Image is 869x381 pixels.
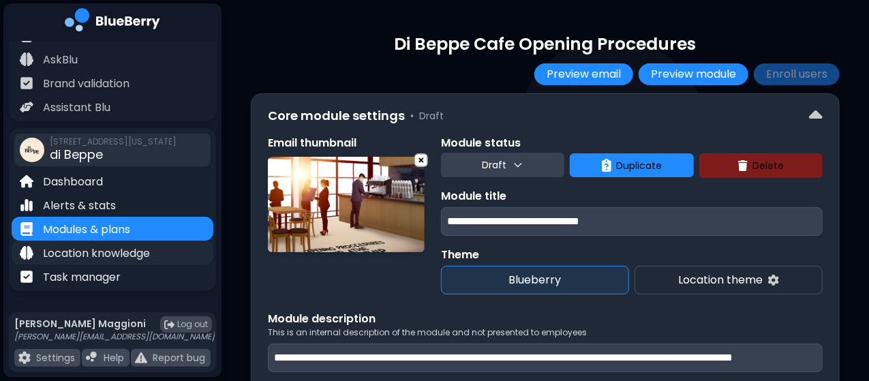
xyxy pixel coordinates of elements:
[177,319,208,330] span: Log out
[20,246,33,260] img: file icon
[268,157,425,252] img: 9a1417d9-55af-4e25-aa76-a2686e610bca-thumbnail-1749858966489.png
[14,331,215,342] p: [PERSON_NAME][EMAIL_ADDRESS][DOMAIN_NAME]
[43,174,103,190] p: Dashboard
[534,63,633,85] button: Preview email
[104,352,124,364] p: Help
[65,8,160,36] img: company logo
[20,174,33,188] img: file icon
[441,153,565,177] button: Draft
[43,245,150,262] p: Location knowledge
[20,52,33,66] img: file icon
[415,153,427,168] img: upload
[602,159,611,172] img: duplicate
[20,138,44,162] img: company thumbnail
[483,159,507,171] p: Draft
[43,198,116,214] p: Alerts & stats
[809,105,823,127] img: down chevron
[43,76,129,92] p: Brand validation
[43,269,121,286] p: Task manager
[753,159,784,172] span: Delete
[20,270,33,284] img: file icon
[251,33,840,55] p: Di Beppe Cafe Opening Procedures
[20,100,33,114] img: file icon
[768,275,779,286] img: settings
[639,63,748,85] button: Preview module
[268,327,823,338] p: This is an internal description of the module and not presented to employees
[43,222,130,238] p: Modules & plans
[410,109,414,123] span: •
[678,272,763,288] p: Location theme
[570,153,694,177] button: Duplicate
[441,135,823,151] p: Module status
[18,352,31,364] img: file icon
[50,146,103,163] span: di Beppe
[441,188,823,204] p: Module title
[164,320,174,330] img: logout
[153,352,205,364] p: Report bug
[36,352,75,364] p: Settings
[699,153,823,178] button: Delete
[86,352,98,364] img: file icon
[135,352,147,364] img: file icon
[268,311,823,327] p: Module description
[268,106,405,125] p: Core module settings
[738,160,748,171] img: delete
[14,318,215,330] p: [PERSON_NAME] Maggioni
[20,198,33,212] img: file icon
[43,52,78,68] p: AskBlu
[754,63,840,85] button: Enroll users
[441,247,823,263] p: Theme
[268,135,425,151] p: Email thumbnail
[20,222,33,236] img: file icon
[617,159,662,172] span: Duplicate
[20,76,33,90] img: file icon
[20,29,33,42] img: file icon
[408,110,444,122] div: Draft
[50,136,177,147] span: [STREET_ADDRESS][US_STATE]
[43,100,110,116] p: Assistant Blu
[447,272,623,288] p: Blueberry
